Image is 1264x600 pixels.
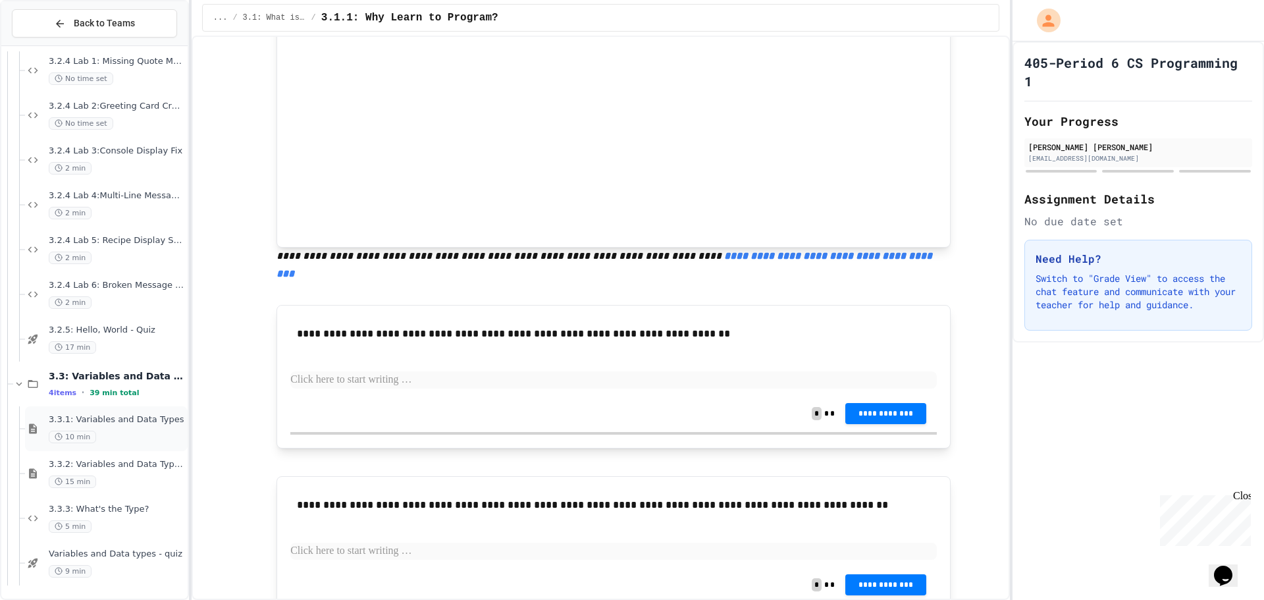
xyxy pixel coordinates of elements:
[49,341,96,354] span: 17 min
[1036,251,1241,267] h3: Need Help?
[1024,190,1252,208] h2: Assignment Details
[1209,547,1251,587] iframe: chat widget
[1024,213,1252,229] div: No due date set
[49,325,185,336] span: 3.2.5: Hello, World - Quiz
[49,280,185,291] span: 3.2.4 Lab 6: Broken Message System
[49,414,185,425] span: 3.3.1: Variables and Data Types
[5,5,91,84] div: Chat with us now!Close
[1024,112,1252,130] h2: Your Progress
[49,549,185,560] span: Variables and Data types - quiz
[49,235,185,246] span: 3.2.4 Lab 5: Recipe Display System
[12,9,177,38] button: Back to Teams
[49,252,92,264] span: 2 min
[1024,53,1252,90] h1: 405-Period 6 CS Programming 1
[1023,5,1064,36] div: My Account
[49,565,92,578] span: 9 min
[49,146,185,157] span: 3.2.4 Lab 3:Console Display Fix
[49,476,96,488] span: 15 min
[90,389,139,397] span: 39 min total
[213,13,228,23] span: ...
[49,431,96,443] span: 10 min
[49,190,185,202] span: 3.2.4 Lab 4:Multi-Line Message Board
[1028,141,1248,153] div: [PERSON_NAME] [PERSON_NAME]
[49,504,185,515] span: 3.3.3: What's the Type?
[49,162,92,175] span: 2 min
[49,370,185,382] span: 3.3: Variables and Data Types
[49,296,92,309] span: 2 min
[49,207,92,219] span: 2 min
[49,117,113,130] span: No time set
[321,10,498,26] span: 3.1.1: Why Learn to Program?
[1028,153,1248,163] div: [EMAIL_ADDRESS][DOMAIN_NAME]
[1155,490,1251,546] iframe: chat widget
[49,459,185,470] span: 3.3.2: Variables and Data Types - Review
[49,520,92,533] span: 5 min
[243,13,306,23] span: 3.1: What is Code?
[49,56,185,67] span: 3.2.4 Lab 1: Missing Quote Marks
[49,72,113,85] span: No time set
[82,387,84,398] span: •
[74,16,135,30] span: Back to Teams
[311,13,316,23] span: /
[49,101,185,112] span: 3.2.4 Lab 2:Greeting Card Creator
[1036,272,1241,312] p: Switch to "Grade View" to access the chat feature and communicate with your teacher for help and ...
[232,13,237,23] span: /
[49,389,76,397] span: 4 items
